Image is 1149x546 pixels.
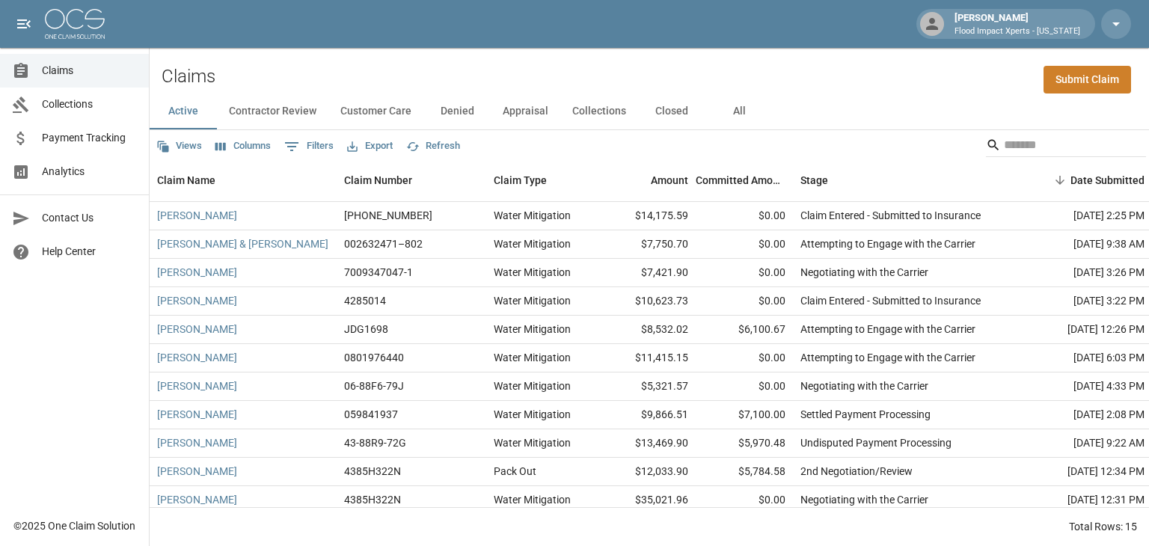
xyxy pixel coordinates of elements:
a: [PERSON_NAME] [157,350,237,365]
div: 7009347047-1 [344,265,413,280]
div: Total Rows: 15 [1069,519,1137,534]
div: $5,321.57 [598,372,696,401]
div: Attempting to Engage with the Carrier [800,236,975,251]
div: Negotiating with the Carrier [800,265,928,280]
span: Contact Us [42,210,137,226]
div: $5,784.58 [696,458,793,486]
div: Claim Name [150,159,337,201]
a: [PERSON_NAME] [157,435,237,450]
div: JDG1698 [344,322,388,337]
button: Contractor Review [217,93,328,129]
div: Committed Amount [696,159,793,201]
button: Select columns [212,135,275,158]
div: Stage [793,159,1017,201]
button: Refresh [402,135,464,158]
button: Closed [638,93,705,129]
div: © 2025 One Claim Solution [13,518,135,533]
div: 059841937 [344,407,398,422]
div: Claim Type [486,159,598,201]
div: Water Mitigation [494,208,571,223]
div: 0801976440 [344,350,404,365]
button: open drawer [9,9,39,39]
div: $9,866.51 [598,401,696,429]
a: [PERSON_NAME] [157,378,237,393]
button: Show filters [281,135,337,159]
div: Water Mitigation [494,322,571,337]
button: Customer Care [328,93,423,129]
span: Help Center [42,244,137,260]
div: Water Mitigation [494,492,571,507]
div: $7,750.70 [598,230,696,259]
div: 06-88F6-79J [344,378,404,393]
a: [PERSON_NAME] [157,265,237,280]
div: Water Mitigation [494,378,571,393]
div: Date Submitted [1070,159,1145,201]
button: Denied [423,93,491,129]
div: $0.00 [696,202,793,230]
div: $0.00 [696,372,793,401]
div: $35,021.96 [598,486,696,515]
div: Water Mitigation [494,265,571,280]
a: [PERSON_NAME] [157,407,237,422]
div: Water Mitigation [494,293,571,308]
span: Claims [42,63,137,79]
a: Submit Claim [1044,66,1131,93]
div: Claim Type [494,159,547,201]
div: $11,415.15 [598,344,696,372]
a: [PERSON_NAME] [157,208,237,223]
span: Analytics [42,164,137,180]
button: Appraisal [491,93,560,129]
a: [PERSON_NAME] [157,322,237,337]
div: Amount [598,159,696,201]
div: $0.00 [696,230,793,259]
div: $13,469.90 [598,429,696,458]
div: $0.00 [696,486,793,515]
div: 002632471–802 [344,236,423,251]
div: [PERSON_NAME] [949,10,1086,37]
div: $7,100.00 [696,401,793,429]
div: 4285014 [344,293,386,308]
div: $10,623.73 [598,287,696,316]
a: [PERSON_NAME] [157,464,237,479]
div: Stage [800,159,828,201]
div: Negotiating with the Carrier [800,378,928,393]
div: 4385H322N [344,464,401,479]
div: 2nd Negotiation/Review [800,464,913,479]
a: [PERSON_NAME] & [PERSON_NAME] [157,236,328,251]
div: Negotiating with the Carrier [800,492,928,507]
div: Claim Number [337,159,486,201]
button: Collections [560,93,638,129]
h2: Claims [162,66,215,88]
button: Active [150,93,217,129]
div: Water Mitigation [494,407,571,422]
p: Flood Impact Xperts - [US_STATE] [955,25,1080,38]
div: $8,532.02 [598,316,696,344]
div: $6,100.67 [696,316,793,344]
img: ocs-logo-white-transparent.png [45,9,105,39]
div: Committed Amount [696,159,785,201]
div: Claim Name [157,159,215,201]
span: Payment Tracking [42,130,137,146]
div: Water Mitigation [494,350,571,365]
div: Undisputed Payment Processing [800,435,952,450]
div: Search [986,133,1146,160]
div: $5,970.48 [696,429,793,458]
div: Amount [651,159,688,201]
div: Claim Entered - Submitted to Insurance [800,293,981,308]
div: Water Mitigation [494,236,571,251]
div: 4385H322N [344,492,401,507]
div: Pack Out [494,464,536,479]
div: dynamic tabs [150,93,1149,129]
div: Water Mitigation [494,435,571,450]
div: $12,033.90 [598,458,696,486]
span: Collections [42,96,137,112]
button: Sort [1050,170,1070,191]
div: $0.00 [696,344,793,372]
a: [PERSON_NAME] [157,293,237,308]
div: $14,175.59 [598,202,696,230]
div: $0.00 [696,259,793,287]
div: Attempting to Engage with the Carrier [800,350,975,365]
div: Settled Payment Processing [800,407,931,422]
div: Attempting to Engage with the Carrier [800,322,975,337]
div: Claim Entered - Submitted to Insurance [800,208,981,223]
